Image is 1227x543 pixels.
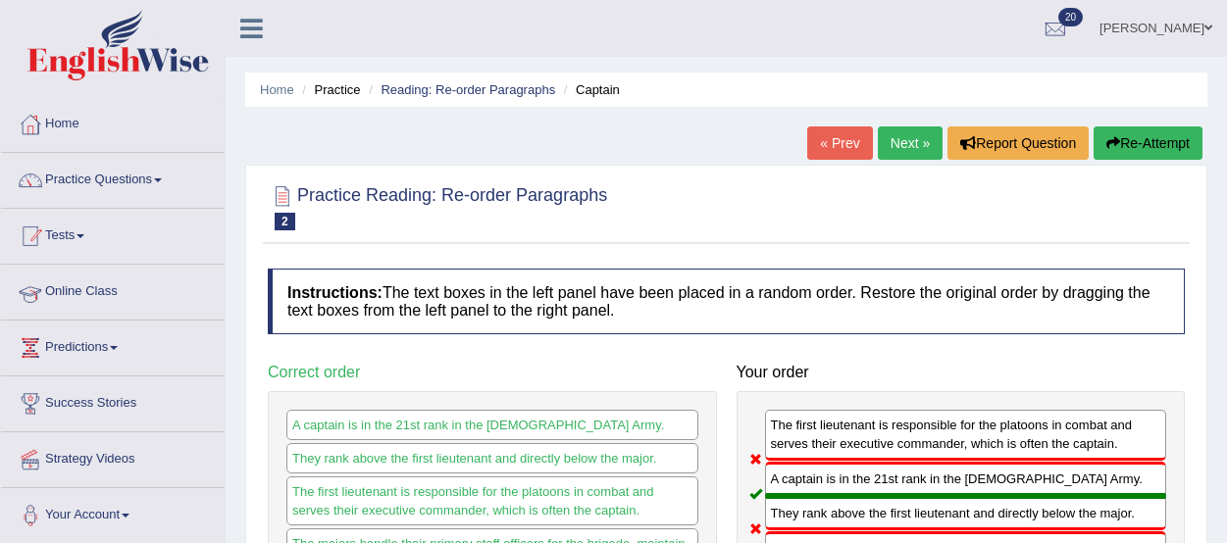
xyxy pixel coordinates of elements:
a: Practice Questions [1,153,225,202]
a: Your Account [1,488,225,537]
h4: Your order [737,364,1186,381]
li: Practice [297,80,360,99]
div: A captain is in the 21st rank in the [DEMOGRAPHIC_DATA] Army. [286,410,698,440]
a: Home [260,82,294,97]
h2: Practice Reading: Re-order Paragraphs [268,181,607,230]
a: Tests [1,209,225,258]
b: Instructions: [287,284,383,301]
a: Reading: Re-order Paragraphs [381,82,555,97]
span: 2 [275,213,295,230]
button: Report Question [947,126,1089,160]
div: The first lieutenant is responsible for the platoons in combat and serves their executive command... [765,410,1167,461]
span: 20 [1058,8,1083,26]
h4: The text boxes in the left panel have been placed in a random order. Restore the original order b... [268,269,1185,334]
button: Re-Attempt [1094,126,1202,160]
a: Strategy Videos [1,432,225,481]
a: Online Class [1,265,225,314]
li: Captain [559,80,620,99]
h4: Correct order [268,364,717,381]
a: Next » [878,126,943,160]
div: They rank above the first lieutenant and directly below the major. [286,443,698,473]
div: The first lieutenant is responsible for the platoons in combat and serves their executive command... [286,476,698,525]
div: They rank above the first lieutenant and directly below the major. [765,496,1167,530]
div: A captain is in the 21st rank in the [DEMOGRAPHIC_DATA] Army. [765,462,1167,496]
a: Predictions [1,321,225,370]
a: Home [1,97,225,146]
a: « Prev [807,126,872,160]
a: Success Stories [1,376,225,425]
